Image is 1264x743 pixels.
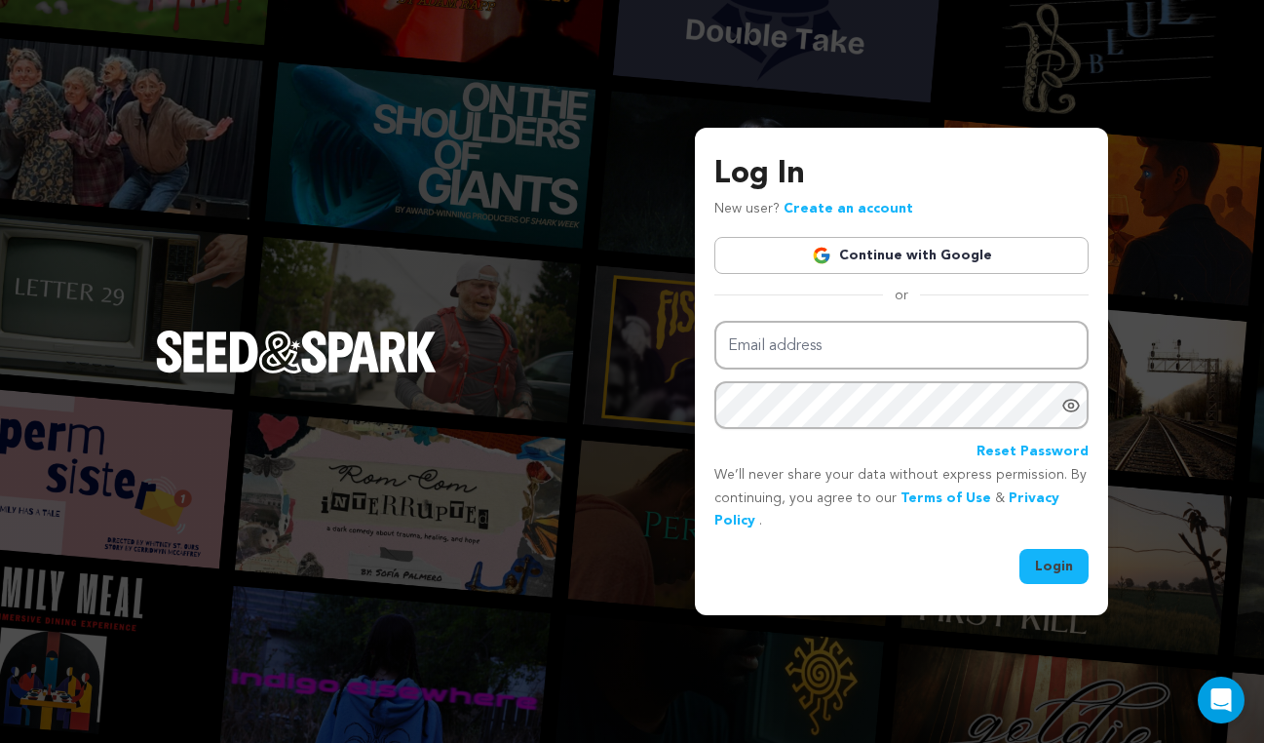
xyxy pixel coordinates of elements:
a: Reset Password [977,441,1089,464]
button: Login [1019,549,1089,584]
a: Seed&Spark Homepage [156,331,437,412]
img: Seed&Spark Logo [156,331,437,373]
img: Google logo [812,246,831,265]
span: or [883,286,920,305]
div: Open Intercom Messenger [1198,677,1245,723]
a: Create an account [784,202,913,215]
a: Show password as plain text. Warning: this will display your password on the screen. [1061,396,1081,415]
a: Continue with Google [714,237,1089,274]
a: Terms of Use [900,491,991,505]
p: We’ll never share your data without express permission. By continuing, you agree to our & . [714,464,1089,533]
input: Email address [714,321,1089,371]
h3: Log In [714,151,1089,198]
p: New user? [714,198,913,221]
